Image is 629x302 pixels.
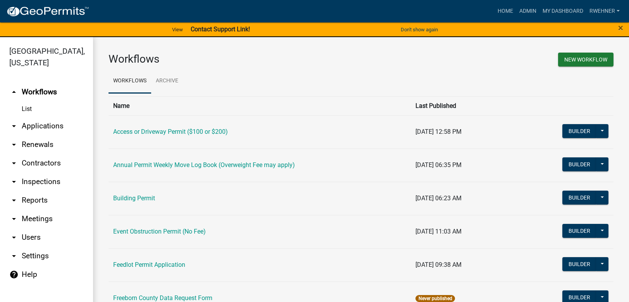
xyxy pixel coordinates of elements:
a: Feedlot Permit Application [113,261,185,268]
button: Builder [562,257,596,271]
span: [DATE] 12:58 PM [415,128,462,135]
span: [DATE] 06:35 PM [415,161,462,169]
button: Don't show again [398,23,441,36]
i: help [9,270,19,279]
a: View [169,23,186,36]
a: Home [495,4,516,19]
button: New Workflow [558,53,613,67]
i: arrow_drop_down [9,140,19,149]
button: Builder [562,224,596,238]
button: Builder [562,124,596,138]
a: Freeborn County Data Request Form [113,294,212,302]
i: arrow_drop_up [9,87,19,97]
i: arrow_drop_down [9,159,19,168]
h3: Workflows [109,53,355,66]
a: rwehner [586,4,623,19]
i: arrow_drop_down [9,121,19,131]
a: Archive [151,69,183,94]
a: Annual Permit Weekly Move Log Book (Overweight Fee may apply) [113,161,295,169]
th: Last Published [411,96,540,115]
a: Workflows [109,69,151,94]
span: [DATE] 11:03 AM [415,228,462,235]
i: arrow_drop_down [9,233,19,242]
span: × [618,22,623,33]
i: arrow_drop_down [9,196,19,205]
button: Close [618,23,623,32]
span: [DATE] 06:23 AM [415,195,462,202]
th: Name [109,96,411,115]
a: My Dashboard [539,4,586,19]
a: Access or Driveway Permit ($100 or $200) [113,128,228,135]
a: Event Obstruction Permit (No Fee) [113,228,206,235]
span: Never published [415,295,455,302]
span: [DATE] 09:38 AM [415,261,462,268]
i: arrow_drop_down [9,177,19,186]
a: Admin [516,4,539,19]
strong: Contact Support Link! [191,26,250,33]
button: Builder [562,191,596,205]
i: arrow_drop_down [9,251,19,261]
button: Builder [562,157,596,171]
a: Building Permit [113,195,155,202]
i: arrow_drop_down [9,214,19,224]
